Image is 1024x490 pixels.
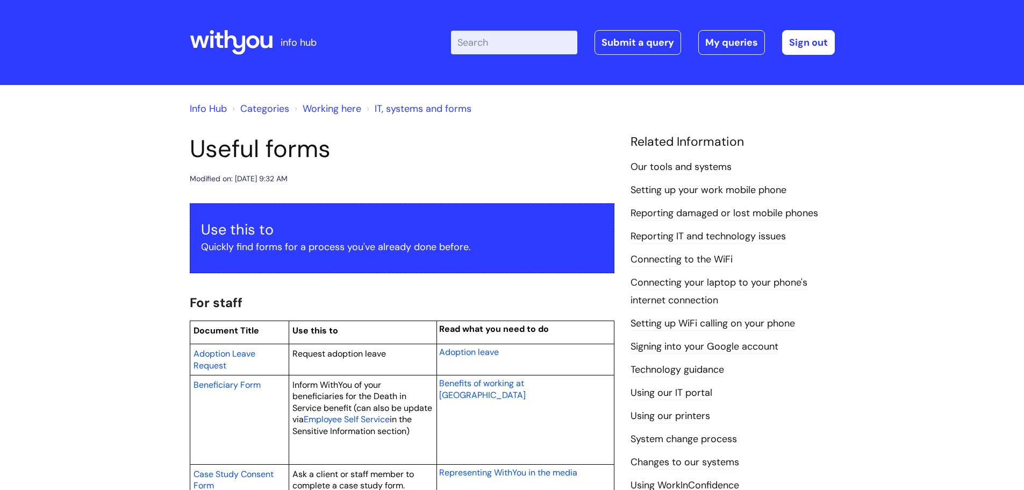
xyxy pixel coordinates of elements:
a: Adoption Leave Request [194,347,255,372]
a: Beneficiary Form [194,378,261,391]
span: Beneficiary Form [194,379,261,390]
h1: Useful forms [190,134,614,164]
a: Using our IT portal [631,386,712,400]
a: Changes to our systems [631,456,739,470]
a: My queries [698,30,765,55]
span: For staff [190,294,242,311]
a: Adoption leave [439,345,499,358]
a: Categories [240,102,289,115]
li: IT, systems and forms [364,100,471,117]
a: Working here [303,102,361,115]
span: in the Sensitive Information section) [292,414,412,437]
a: System change process [631,432,737,446]
span: Benefits of working at [GEOGRAPHIC_DATA] [439,378,526,401]
h3: Use this to [201,221,603,238]
span: Request adoption leave [292,348,386,359]
a: Our tools and systems [631,160,732,174]
a: Using our printers [631,409,710,423]
span: Employee Self Service [304,414,390,425]
a: Representing WithYou in the media [439,466,577,479]
h4: Related Information [631,134,835,150]
a: Connecting your laptop to your phone's internet connection [631,276,807,307]
p: info hub [281,34,317,51]
a: Connecting to the WiFi [631,253,733,267]
input: Search [451,31,577,54]
span: Adoption leave [439,346,499,358]
span: Use this to [292,325,338,336]
div: Modified on: [DATE] 9:32 AM [190,172,288,186]
a: Reporting damaged or lost mobile phones [631,207,818,221]
span: Document Title [194,325,259,336]
a: Reporting IT and technology issues [631,230,786,244]
a: Benefits of working at [GEOGRAPHIC_DATA] [439,377,526,401]
a: Info Hub [190,102,227,115]
a: Employee Self Service [304,413,390,425]
li: Solution home [230,100,289,117]
a: Sign out [782,30,835,55]
p: Quickly find forms for a process you've already done before. [201,238,603,255]
a: Technology guidance [631,363,724,377]
a: Submit a query [595,30,681,55]
a: Setting up your work mobile phone [631,183,786,197]
div: | - [451,30,835,55]
span: Representing WithYou in the media [439,467,577,478]
span: Read what you need to do [439,323,549,335]
a: Setting up WiFi calling on your phone [631,317,795,331]
li: Working here [292,100,361,117]
a: Signing into your Google account [631,340,778,354]
a: IT, systems and forms [375,102,471,115]
span: Inform WithYou of your beneficiaries for the Death in Service benefit (can also be update via [292,379,432,425]
span: Adoption Leave Request [194,348,255,371]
